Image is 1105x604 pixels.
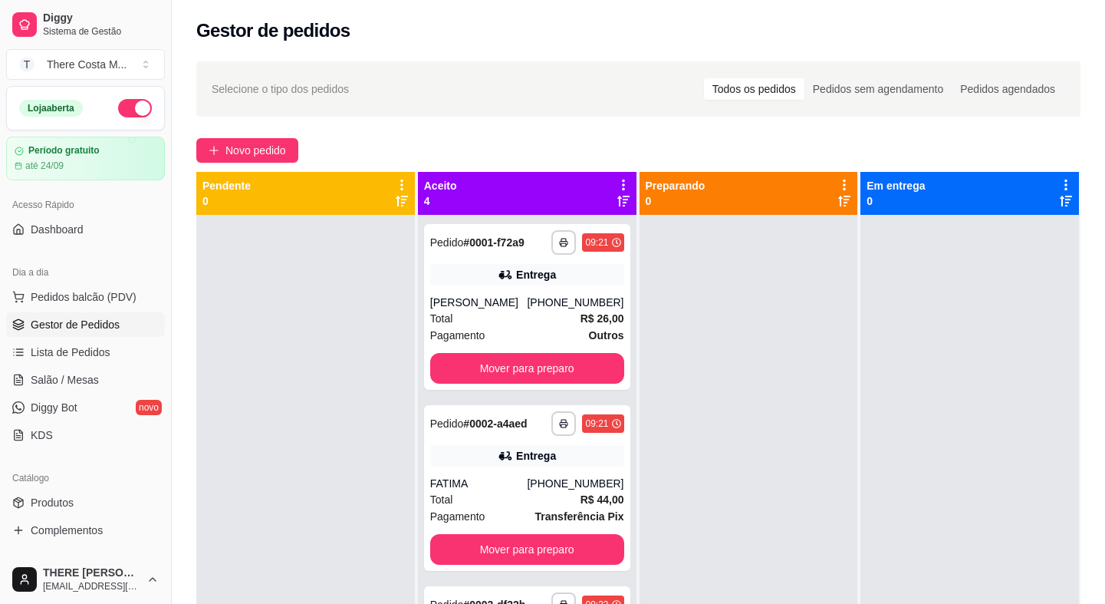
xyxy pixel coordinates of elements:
[202,193,251,209] p: 0
[952,78,1064,100] div: Pedidos agendados
[209,145,219,156] span: plus
[580,312,624,325] strong: R$ 26,00
[6,368,165,392] a: Salão / Mesas
[6,285,165,309] button: Pedidos balcão (PDV)
[31,372,99,388] span: Salão / Mesas
[527,295,623,310] div: [PHONE_NUMBER]
[31,523,103,538] span: Complementos
[31,495,74,510] span: Produtos
[430,236,464,249] span: Pedido
[430,534,624,565] button: Mover para preparo
[430,476,528,491] div: FATIMA
[6,6,165,43] a: DiggySistema de Gestão
[6,490,165,515] a: Produtos
[516,267,556,282] div: Entrega
[527,476,623,491] div: [PHONE_NUMBER]
[6,466,165,490] div: Catálogo
[430,327,485,344] span: Pagamento
[516,448,556,464] div: Entrega
[6,518,165,543] a: Complementos
[6,340,165,365] a: Lista de Pedidos
[6,312,165,337] a: Gestor de Pedidos
[646,193,705,209] p: 0
[31,289,136,305] span: Pedidos balcão (PDV)
[6,561,165,598] button: THERE [PERSON_NAME][EMAIL_ADDRESS][DOMAIN_NAME]
[535,510,624,523] strong: Transferência Pix
[6,260,165,285] div: Dia a dia
[31,427,53,443] span: KDS
[6,193,165,217] div: Acesso Rápido
[646,178,705,193] p: Preparando
[43,580,140,592] span: [EMAIL_ADDRESS][DOMAIN_NAME]
[6,217,165,242] a: Dashboard
[6,395,165,420] a: Diggy Botnovo
[225,142,286,159] span: Novo pedido
[6,137,165,180] a: Período gratuitoaté 24/09
[430,508,485,525] span: Pagamento
[196,18,350,43] h2: Gestor de pedidos
[867,193,925,209] p: 0
[580,493,624,506] strong: R$ 44,00
[31,400,77,415] span: Diggy Bot
[867,178,925,193] p: Em entrega
[463,418,527,430] strong: # 0002-a4aed
[424,193,457,209] p: 4
[589,329,624,342] strong: Outros
[212,81,349,97] span: Selecione o tipo dos pedidos
[202,178,251,193] p: Pendente
[31,222,84,237] span: Dashboard
[585,236,608,249] div: 09:21
[43,25,159,38] span: Sistema de Gestão
[6,423,165,447] a: KDS
[31,345,110,360] span: Lista de Pedidos
[6,49,165,80] button: Select a team
[19,100,83,117] div: Loja aberta
[463,236,524,249] strong: # 0001-f72a9
[430,310,453,327] span: Total
[704,78,804,100] div: Todos os pedidos
[430,418,464,430] span: Pedido
[19,57,35,72] span: T
[430,491,453,508] span: Total
[804,78,952,100] div: Pedidos sem agendamento
[430,353,624,384] button: Mover para preparo
[118,99,152,117] button: Alterar Status
[28,145,100,157] article: Período gratuito
[43,566,140,580] span: THERE [PERSON_NAME]
[430,295,528,310] div: [PERSON_NAME]
[196,138,298,163] button: Novo pedido
[585,418,608,430] div: 09:21
[25,160,64,172] article: até 24/09
[43,12,159,25] span: Diggy
[31,317,120,332] span: Gestor de Pedidos
[47,57,127,72] div: There Costa M ...
[424,178,457,193] p: Aceito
